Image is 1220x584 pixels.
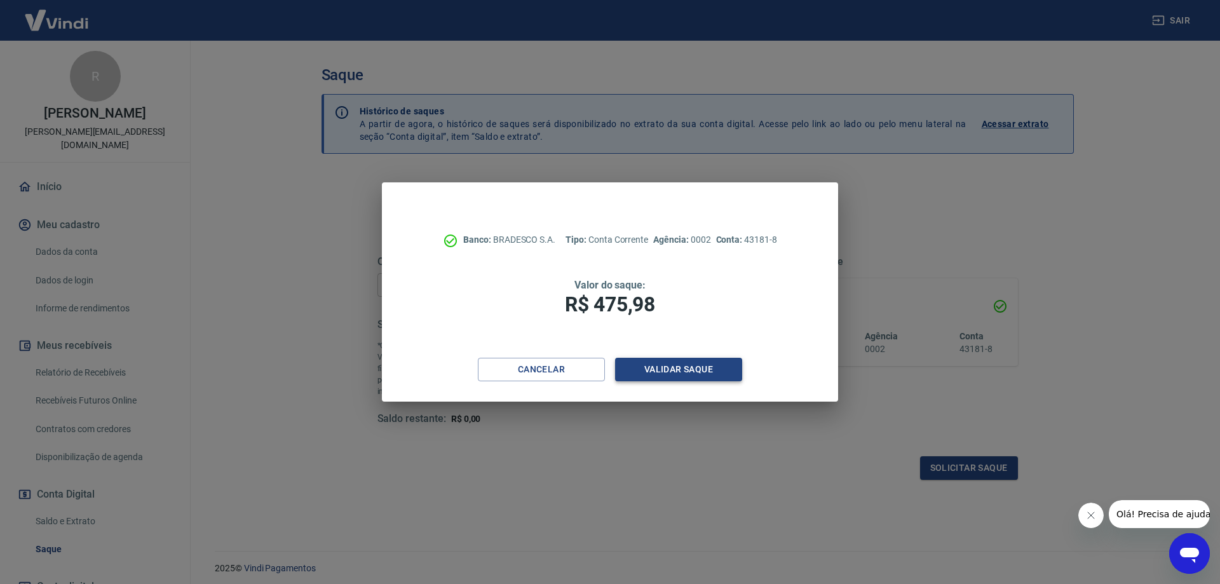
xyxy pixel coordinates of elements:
[463,233,555,247] p: BRADESCO S.A.
[653,234,691,245] span: Agência:
[566,233,648,247] p: Conta Corrente
[1109,500,1210,528] iframe: Mensagem da empresa
[478,358,605,381] button: Cancelar
[1078,503,1104,528] iframe: Fechar mensagem
[653,233,710,247] p: 0002
[463,234,493,245] span: Banco:
[716,234,745,245] span: Conta:
[1169,533,1210,574] iframe: Botão para abrir a janela de mensagens
[565,292,655,316] span: R$ 475,98
[615,358,742,381] button: Validar saque
[8,9,107,19] span: Olá! Precisa de ajuda?
[574,279,646,291] span: Valor do saque:
[716,233,777,247] p: 43181-8
[566,234,588,245] span: Tipo:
